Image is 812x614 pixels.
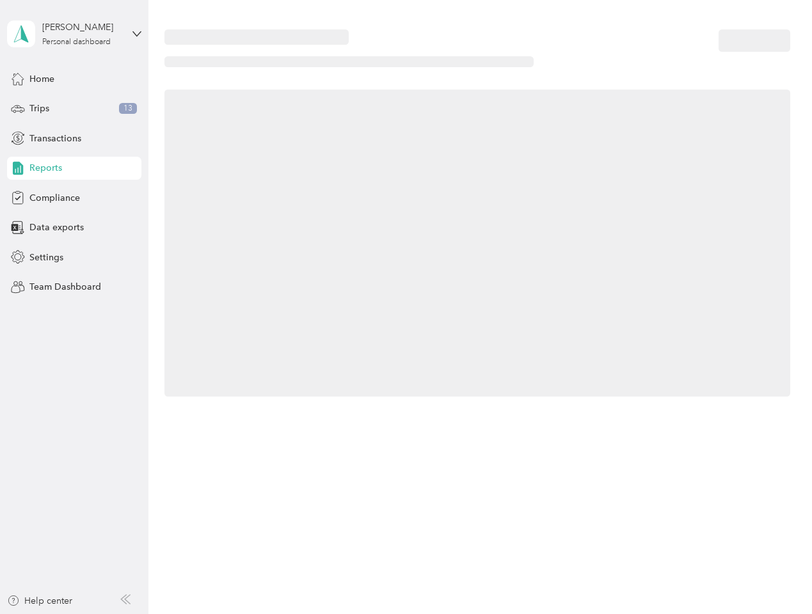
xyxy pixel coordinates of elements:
[42,20,122,34] div: [PERSON_NAME]
[29,191,80,205] span: Compliance
[119,103,137,114] span: 13
[29,221,84,234] span: Data exports
[29,102,49,115] span: Trips
[29,132,81,145] span: Transactions
[7,594,72,608] button: Help center
[42,38,111,46] div: Personal dashboard
[29,280,101,294] span: Team Dashboard
[29,251,63,264] span: Settings
[29,161,62,175] span: Reports
[29,72,54,86] span: Home
[740,542,812,614] iframe: Everlance-gr Chat Button Frame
